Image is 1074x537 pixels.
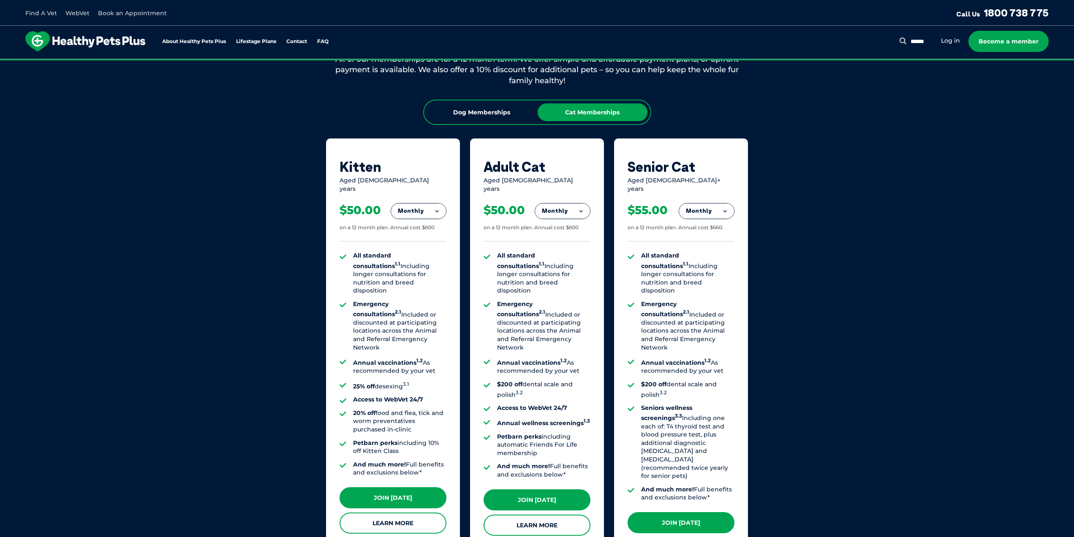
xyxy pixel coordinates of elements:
sup: 2.1 [395,309,401,315]
a: Become a member [968,31,1049,52]
div: Senior Cat [628,159,734,175]
li: Included or discounted at participating locations across the Animal and Referral Emergency Network [353,300,446,352]
a: Join [DATE] [628,512,734,533]
sup: 1.2 [704,358,711,363]
strong: All standard consultations [353,252,400,269]
div: on a 12 month plan. Annual cost $660. [628,224,723,231]
strong: 20% off [353,409,375,417]
li: food and flea, tick and worm preventatives purchased in-clinic [353,409,446,434]
div: Cat Memberships [538,103,647,121]
li: including automatic Friends For Life membership [497,433,590,458]
button: Search [898,37,908,45]
li: Full benefits and exclusions below* [641,485,734,502]
a: Join [DATE] [484,489,590,510]
div: Aged [DEMOGRAPHIC_DATA]+ years [628,176,734,193]
strong: Access to WebVet 24/7 [353,396,423,403]
strong: Petbarn perks [353,439,397,447]
li: Including longer consultations for nutrition and breed disposition [497,252,590,295]
a: About Healthy Pets Plus [162,39,226,44]
strong: Annual vaccinations [497,359,567,366]
li: Full benefits and exclusions below* [353,461,446,477]
div: $50.00 [340,203,381,217]
a: Find A Vet [25,9,57,17]
strong: Petbarn perks [497,433,541,440]
sup: 1.2 [416,358,423,363]
div: Dog Memberships [427,103,537,121]
a: Log in [941,37,960,45]
div: Aged [DEMOGRAPHIC_DATA] years [340,176,446,193]
strong: All standard consultations [497,252,544,269]
strong: And much more! [353,461,406,468]
button: Monthly [391,203,446,219]
li: dental scale and polish [497,380,590,399]
sup: 3.1 [403,381,409,387]
button: Monthly [679,203,734,219]
button: Monthly [535,203,590,219]
div: $55.00 [628,203,668,217]
li: As recommended by your vet [353,357,446,375]
li: Including one each of: T4 thyroid test and blood pressure test, plus additional diagnostic [MEDIC... [641,404,734,480]
sup: 2.1 [683,309,689,315]
a: Contact [286,39,307,44]
sup: 1.1 [539,261,544,267]
li: Included or discounted at participating locations across the Animal and Referral Emergency Network [497,300,590,352]
div: Kitten [340,159,446,175]
strong: Annual wellness screenings [497,419,590,427]
strong: All standard consultations [641,252,688,269]
img: hpp-logo [25,31,145,52]
div: Aged [DEMOGRAPHIC_DATA] years [484,176,590,193]
strong: Access to WebVet 24/7 [497,404,567,412]
strong: 25% off [353,382,375,390]
sup: 3.3 [675,413,682,419]
a: WebVet [65,9,90,17]
li: including 10% off Kitten Class [353,439,446,456]
strong: Emergency consultations [497,300,545,318]
a: Lifestage Plans [236,39,276,44]
li: As recommended by your vet [641,357,734,375]
sup: 2.1 [539,309,545,315]
strong: Annual vaccinations [353,359,423,366]
div: Adult Cat [484,159,590,175]
strong: Annual vaccinations [641,359,711,366]
li: Including longer consultations for nutrition and breed disposition [353,252,446,295]
sup: 1.3 [584,418,590,424]
strong: Emergency consultations [353,300,401,318]
li: Full benefits and exclusions below* [497,462,590,479]
sup: 1.1 [683,261,688,267]
a: Join [DATE] [340,487,446,508]
sup: 1.1 [395,261,400,267]
li: Including longer consultations for nutrition and breed disposition [641,252,734,295]
strong: And much more! [641,485,694,493]
strong: $200 off [497,380,522,388]
sup: 3.2 [516,390,523,396]
div: on a 12 month plan. Annual cost $600 [340,224,435,231]
strong: And much more! [497,462,550,470]
div: on a 12 month plan. Annual cost $600 [484,224,579,231]
li: dental scale and polish [641,380,734,399]
sup: 3.2 [660,390,667,396]
span: Call Us [956,10,980,18]
strong: $200 off [641,380,666,388]
li: desexing [353,380,446,391]
sup: 1.2 [560,358,567,363]
a: Book an Appointment [98,9,167,17]
li: As recommended by your vet [497,357,590,375]
a: Call Us1800 738 775 [956,6,1049,19]
div: $50.00 [484,203,525,217]
a: FAQ [317,39,329,44]
a: Learn More [340,513,446,534]
strong: Seniors wellness screenings [641,404,692,422]
a: Learn More [484,515,590,536]
div: All of our memberships are for a 12 month term. We offer simple and affordable payment plans, or ... [326,54,748,86]
span: Proactive, preventative wellness program designed to keep your pet healthier and happier for longer [379,59,695,67]
strong: Emergency consultations [641,300,689,318]
li: Included or discounted at participating locations across the Animal and Referral Emergency Network [641,300,734,352]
